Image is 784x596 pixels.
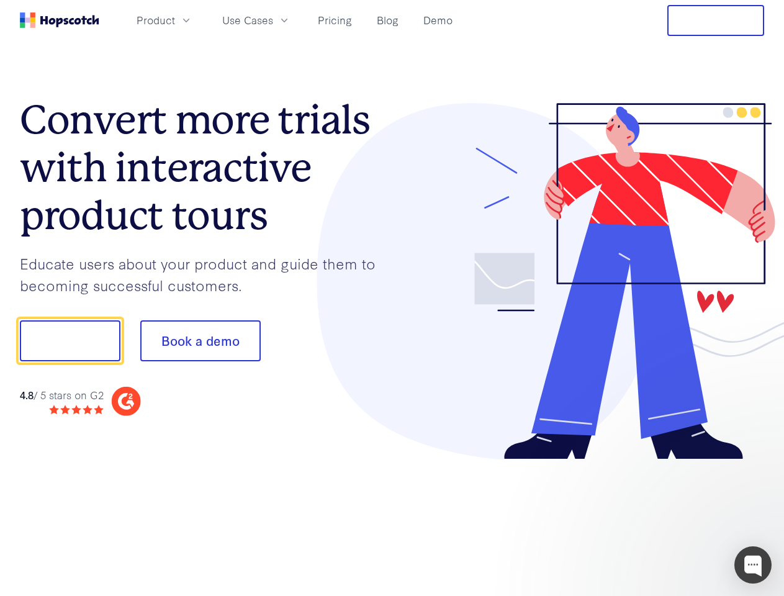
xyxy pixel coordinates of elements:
button: Product [129,10,200,30]
button: Show me! [20,320,120,361]
a: Blog [372,10,403,30]
div: / 5 stars on G2 [20,387,104,403]
button: Free Trial [667,5,764,36]
a: Demo [418,10,457,30]
button: Book a demo [140,320,261,361]
h1: Convert more trials with interactive product tours [20,96,392,239]
p: Educate users about your product and guide them to becoming successful customers. [20,253,392,296]
button: Use Cases [215,10,298,30]
span: Use Cases [222,12,273,28]
a: Home [20,12,99,28]
span: Product [137,12,175,28]
a: Pricing [313,10,357,30]
strong: 4.8 [20,387,34,402]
